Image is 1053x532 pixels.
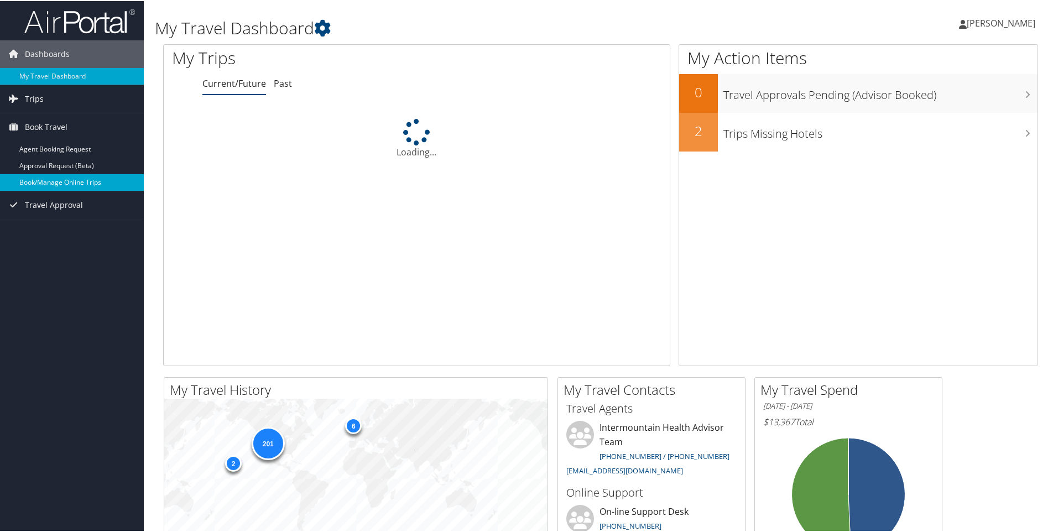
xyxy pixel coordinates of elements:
[566,465,683,474] a: [EMAIL_ADDRESS][DOMAIN_NAME]
[25,190,83,218] span: Travel Approval
[225,453,242,470] div: 2
[679,121,718,139] h2: 2
[164,118,670,158] div: Loading...
[566,400,737,415] h3: Travel Agents
[25,84,44,112] span: Trips
[959,6,1046,39] a: [PERSON_NAME]
[202,76,266,88] a: Current/Future
[25,39,70,67] span: Dashboards
[723,81,1038,102] h3: Travel Approvals Pending (Advisor Booked)
[763,415,934,427] h6: Total
[566,484,737,499] h3: Online Support
[564,379,745,398] h2: My Travel Contacts
[967,16,1035,28] span: [PERSON_NAME]
[155,15,749,39] h1: My Travel Dashboard
[600,520,661,530] a: [PHONE_NUMBER]
[723,119,1038,140] h3: Trips Missing Hotels
[172,45,451,69] h1: My Trips
[763,400,934,410] h6: [DATE] - [DATE]
[679,112,1038,150] a: 2Trips Missing Hotels
[679,73,1038,112] a: 0Travel Approvals Pending (Advisor Booked)
[345,416,362,432] div: 6
[25,112,67,140] span: Book Travel
[561,420,742,479] li: Intermountain Health Advisor Team
[274,76,292,88] a: Past
[679,82,718,101] h2: 0
[24,7,135,33] img: airportal-logo.png
[170,379,548,398] h2: My Travel History
[600,450,729,460] a: [PHONE_NUMBER] / [PHONE_NUMBER]
[763,415,795,427] span: $13,367
[251,426,284,459] div: 201
[679,45,1038,69] h1: My Action Items
[760,379,942,398] h2: My Travel Spend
